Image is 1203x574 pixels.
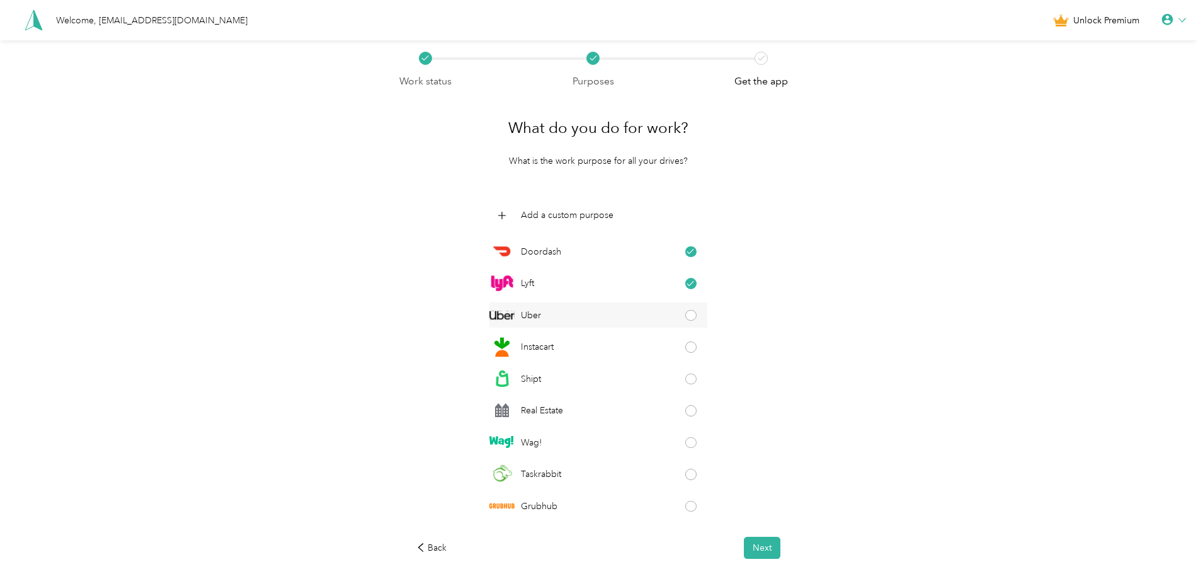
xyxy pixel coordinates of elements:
[416,541,447,554] div: Back
[521,500,557,513] p: Grubhub
[521,340,554,353] p: Instacart
[521,372,541,386] p: Shipt
[1132,503,1203,574] iframe: Everlance-gr Chat Button Frame
[521,468,561,481] p: Taskrabbit
[573,74,614,89] p: Purposes
[521,309,541,322] p: Uber
[508,113,688,143] h1: What do you do for work?
[399,74,452,89] p: Work status
[521,245,561,258] p: Doordash
[521,404,563,417] p: Real Estate
[521,277,534,290] p: Lyft
[734,74,788,89] p: Get the app
[521,209,613,222] p: Add a custom purpose
[521,436,542,449] p: Wag!
[744,537,780,559] button: Next
[1073,14,1139,27] span: Unlock Premium
[56,14,248,27] div: Welcome, [EMAIL_ADDRESS][DOMAIN_NAME]
[509,154,688,168] p: What is the work purpose for all your drives?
